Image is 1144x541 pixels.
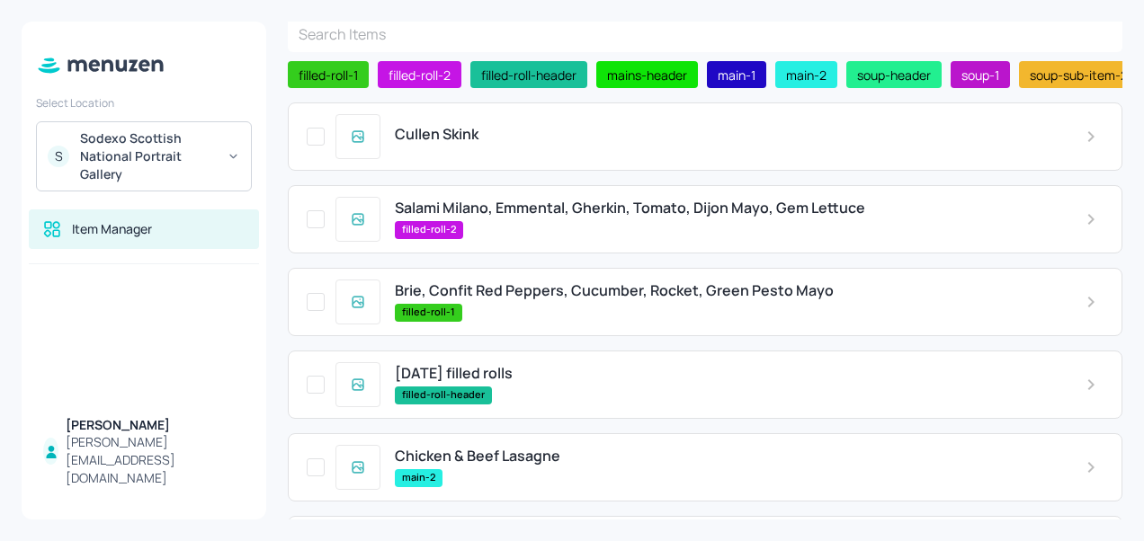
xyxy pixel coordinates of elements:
[395,200,865,217] span: Salami Milano, Emmental, Gherkin, Tomato, Dijon Mayo, Gem Lettuce
[395,222,463,237] span: filled-roll-2
[846,61,942,88] div: soup-header
[48,146,69,167] div: S
[381,66,458,84] span: filled-roll-2
[711,66,763,84] span: main-1
[288,16,1122,52] input: Search Items
[66,433,245,487] div: [PERSON_NAME][EMAIL_ADDRESS][DOMAIN_NAME]
[288,61,369,88] div: filled-roll-1
[395,126,478,143] span: Cullen Skink
[395,365,513,382] span: [DATE] filled rolls
[80,129,216,183] div: Sodexo Scottish National Portrait Gallery
[395,387,492,403] span: filled-roll-header
[66,416,245,434] div: [PERSON_NAME]
[395,470,442,485] span: main-2
[378,61,461,88] div: filled-roll-2
[779,66,834,84] span: main-2
[36,95,252,111] div: Select Location
[775,61,837,88] div: main-2
[291,66,365,84] span: filled-roll-1
[1023,66,1135,84] span: soup-sub-item-2
[954,66,1006,84] span: soup-1
[395,282,834,299] span: Brie, Confit Red Peppers, Cucumber, Rocket, Green Pesto Mayo
[395,305,462,320] span: filled-roll-1
[600,66,694,84] span: mains-header
[850,66,938,84] span: soup-header
[1019,61,1139,88] div: soup-sub-item-2
[474,66,584,84] span: filled-roll-header
[72,220,152,238] div: Item Manager
[395,448,560,465] span: Chicken & Beef Lasagne
[470,61,587,88] div: filled-roll-header
[596,61,698,88] div: mains-header
[951,61,1010,88] div: soup-1
[707,61,766,88] div: main-1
